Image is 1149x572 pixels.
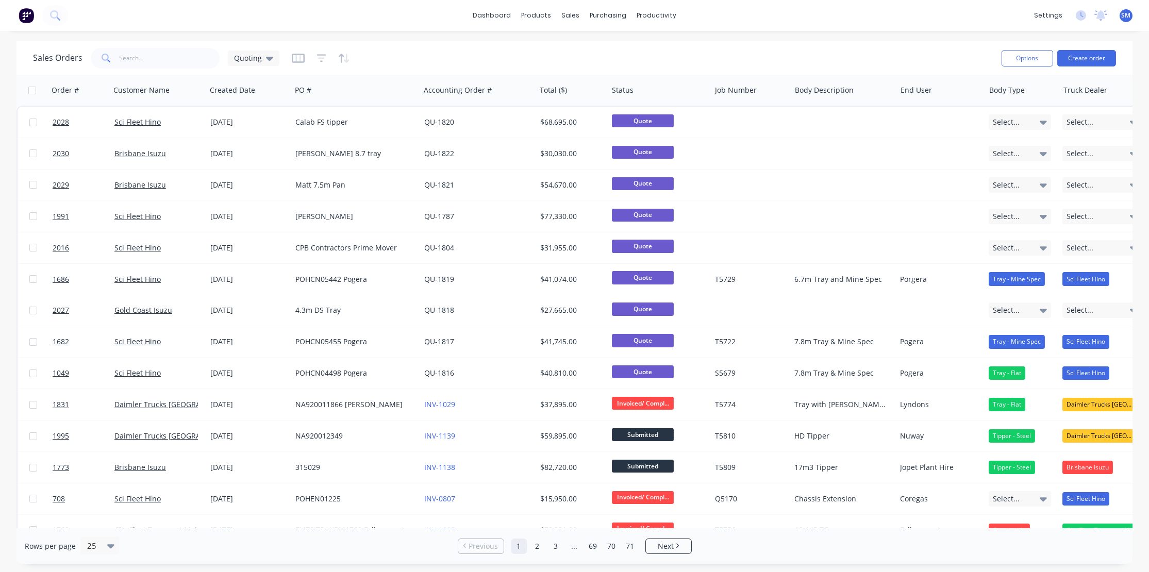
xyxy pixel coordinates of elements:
[794,525,887,535] div: #2 14P TG
[989,366,1025,380] div: Tray - Flat
[540,85,567,95] div: Total ($)
[900,274,976,284] div: Porgera
[53,201,114,232] a: 1991
[1057,50,1116,66] button: Create order
[295,399,410,410] div: NA920011866 [PERSON_NAME]
[424,462,455,472] a: INV-1138
[295,180,410,190] div: Matt 7.5m Pan
[210,431,287,441] div: [DATE]
[53,431,69,441] span: 1995
[715,274,783,284] div: T5729
[540,243,601,253] div: $31,955.00
[1063,85,1107,95] div: Truck Dealer
[53,117,69,127] span: 2028
[612,302,674,315] span: Quote
[114,274,161,284] a: Sci Fleet Hino
[612,209,674,222] span: Quote
[900,525,976,535] div: Followmont
[424,117,454,127] a: QU-1820
[295,85,311,95] div: PO #
[794,399,887,410] div: Tray with [PERSON_NAME] #2
[612,460,674,473] span: Submitted
[295,368,410,378] div: POHCN04498 Pogera
[210,305,287,315] div: [DATE]
[540,431,601,441] div: $59,895.00
[295,337,410,347] div: POHCN05455 Pogera
[612,114,674,127] span: Quote
[900,337,976,347] div: Pogera
[210,85,255,95] div: Created Date
[424,368,454,378] a: QU-1816
[1029,8,1068,23] div: settings
[53,211,69,222] span: 1991
[1067,211,1093,222] span: Select...
[1002,50,1053,66] button: Options
[424,431,455,441] a: INV-1139
[989,398,1025,411] div: Tray - Flat
[53,389,114,420] a: 1831
[424,85,492,95] div: Accounting Order #
[114,431,240,441] a: Daimler Trucks [GEOGRAPHIC_DATA]
[424,148,454,158] a: QU-1822
[53,452,114,483] a: 1773
[989,524,1030,537] div: Curtainside
[715,85,757,95] div: Job Number
[612,523,674,535] span: Invoiced/ Compl...
[795,85,854,95] div: Body Description
[1062,492,1109,506] div: Sci Fleet Hino
[113,85,170,95] div: Customer Name
[540,337,601,347] div: $41,745.00
[900,399,976,410] div: Lyndons
[114,243,161,253] a: Sci Fleet Hino
[715,494,783,504] div: Q5170
[19,8,34,23] img: Factory
[612,428,674,441] span: Submitted
[295,462,410,473] div: 315029
[295,494,410,504] div: POHEN01225
[612,365,674,378] span: Quote
[567,539,582,554] a: Jump forward
[210,462,287,473] div: [DATE]
[511,539,527,554] a: Page 1 is your current page
[993,243,1020,253] span: Select...
[900,431,976,441] div: Nuway
[715,525,783,535] div: T5756
[1062,429,1140,443] div: Daimler Trucks [GEOGRAPHIC_DATA]
[295,243,410,253] div: CPB Contractors Prime Mover
[794,337,887,347] div: 7.8m Tray & Mine Spec
[1067,148,1093,159] span: Select...
[586,539,601,554] a: Page 69
[715,399,783,410] div: T5774
[794,462,887,473] div: 17m3 Tipper
[424,305,454,315] a: QU-1818
[715,431,783,441] div: T5810
[540,399,601,410] div: $37,895.00
[424,211,454,221] a: QU-1787
[424,243,454,253] a: QU-1804
[114,368,161,378] a: Sci Fleet Hino
[993,494,1020,504] span: Select...
[612,240,674,253] span: Quote
[53,107,114,138] a: 2028
[1067,180,1093,190] span: Select...
[612,146,674,159] span: Quote
[540,305,601,315] div: $27,665.00
[548,539,564,554] a: Page 3
[53,180,69,190] span: 2029
[53,274,69,284] span: 1686
[540,180,601,190] div: $54,670.00
[623,539,638,554] a: Page 71
[424,274,454,284] a: QU-1819
[424,180,454,190] a: QU-1821
[1062,366,1109,380] div: Sci Fleet Hino
[989,461,1035,474] div: Tipper - Steel
[993,305,1020,315] span: Select...
[715,368,783,378] div: S5679
[234,53,262,63] span: Quoting
[114,525,229,535] a: City Fleet Transport Maintenance
[1067,243,1093,253] span: Select...
[540,117,601,127] div: $68,695.00
[715,337,783,347] div: T5722
[612,85,634,95] div: Status
[114,180,166,190] a: Brisbane Isuzu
